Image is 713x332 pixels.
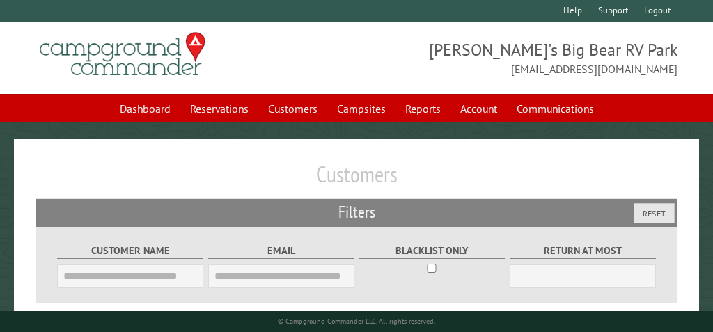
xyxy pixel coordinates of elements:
label: Customer Name [57,243,203,259]
img: Campground Commander [36,27,210,81]
a: Dashboard [111,95,179,122]
a: Reports [397,95,449,122]
a: Communications [508,95,602,122]
a: Campsites [329,95,394,122]
small: © Campground Commander LLC. All rights reserved. [278,317,435,326]
a: Reservations [182,95,257,122]
a: Account [452,95,506,122]
label: Return at most [510,243,656,259]
h1: Customers [36,161,677,199]
span: [PERSON_NAME]'s Big Bear RV Park [EMAIL_ADDRESS][DOMAIN_NAME] [356,38,677,77]
a: Customers [260,95,326,122]
label: Email [208,243,354,259]
button: Reset [634,203,675,223]
label: Blacklist only [359,243,505,259]
h2: Filters [36,199,677,226]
